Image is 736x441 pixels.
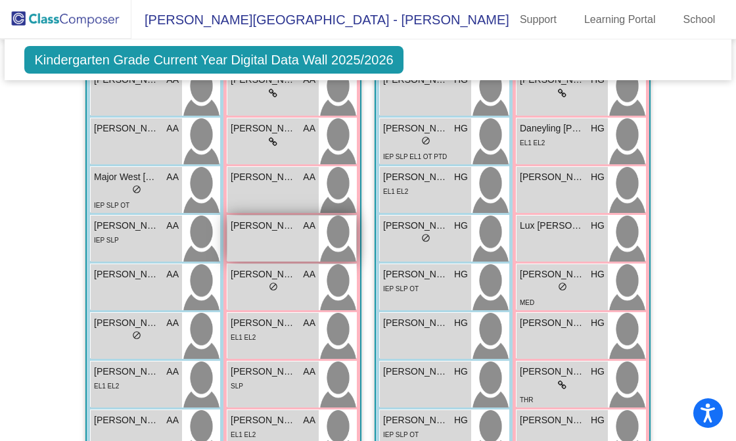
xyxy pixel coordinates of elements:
span: AA [303,122,315,135]
span: [PERSON_NAME] [383,219,449,233]
span: [PERSON_NAME] [94,365,160,379]
span: [PERSON_NAME] [94,219,160,233]
span: [PERSON_NAME] [520,267,586,281]
span: HG [591,365,605,379]
span: HG [454,413,468,427]
span: IEP SLP OT [383,285,419,292]
span: AA [303,413,315,427]
span: [PERSON_NAME] [231,122,296,135]
span: HG [454,267,468,281]
span: AA [166,365,179,379]
span: AA [166,219,179,233]
span: do_not_disturb_alt [269,282,278,291]
span: IEP SLP OT [94,202,129,209]
span: AA [166,316,179,330]
span: do_not_disturb_alt [421,136,430,145]
span: [PERSON_NAME] [383,316,449,330]
a: School [672,9,725,30]
span: [PERSON_NAME] [383,122,449,135]
span: [PERSON_NAME] [94,413,160,427]
span: EL1 EL2 [231,334,256,341]
span: HG [591,122,605,135]
span: IEP SLP EL1 OT PTD [383,153,447,160]
span: HG [454,365,468,379]
span: SLP [231,383,243,390]
span: [PERSON_NAME] [231,413,296,427]
span: HG [591,170,605,184]
span: [PERSON_NAME] [383,170,449,184]
span: [PERSON_NAME] [231,365,296,379]
span: AA [166,413,179,427]
span: do_not_disturb_alt [132,185,141,194]
span: [PERSON_NAME] [231,219,296,233]
span: [PERSON_NAME] [520,365,586,379]
span: AA [303,365,315,379]
span: [PERSON_NAME] [520,413,586,427]
span: [PERSON_NAME] [94,122,160,135]
span: HG [454,122,468,135]
span: THR [520,396,534,404]
span: [PERSON_NAME] [231,267,296,281]
span: HG [591,267,605,281]
span: EL1 EL2 [231,431,256,438]
span: Major West [PERSON_NAME] [94,170,160,184]
span: HG [454,170,468,184]
span: do_not_disturb_alt [558,282,567,291]
span: [PERSON_NAME] [231,316,296,330]
span: AA [166,267,179,281]
span: [PERSON_NAME] [94,316,160,330]
span: [PERSON_NAME] [383,365,449,379]
a: Learning Portal [574,9,666,30]
span: HG [454,316,468,330]
span: [PERSON_NAME] [383,267,449,281]
span: AA [166,122,179,135]
a: Support [509,9,567,30]
span: IEP SLP OT [383,431,419,438]
span: Lux [PERSON_NAME] [520,219,586,233]
span: EL1 EL2 [383,188,408,195]
span: AA [166,170,179,184]
span: MED [520,299,534,306]
span: AA [303,219,315,233]
span: AA [303,316,315,330]
span: IEP SLP [94,237,119,244]
span: [PERSON_NAME][GEOGRAPHIC_DATA] - [PERSON_NAME] [131,9,509,30]
span: AA [303,267,315,281]
span: do_not_disturb_alt [132,331,141,340]
span: HG [591,219,605,233]
span: HG [454,219,468,233]
span: [PERSON_NAME] [520,170,586,184]
span: [PERSON_NAME] [520,316,586,330]
span: [PERSON_NAME] [231,170,296,184]
span: Daneyling [PERSON_NAME] [520,122,586,135]
span: [PERSON_NAME] [383,413,449,427]
span: AA [303,170,315,184]
span: Kindergarten Grade Current Year Digital Data Wall 2025/2026 [24,46,403,74]
span: EL1 EL2 [94,383,119,390]
span: do_not_disturb_alt [421,233,430,243]
span: [PERSON_NAME] [94,267,160,281]
span: HG [591,316,605,330]
span: EL1 EL2 [520,139,545,147]
span: HG [591,413,605,427]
